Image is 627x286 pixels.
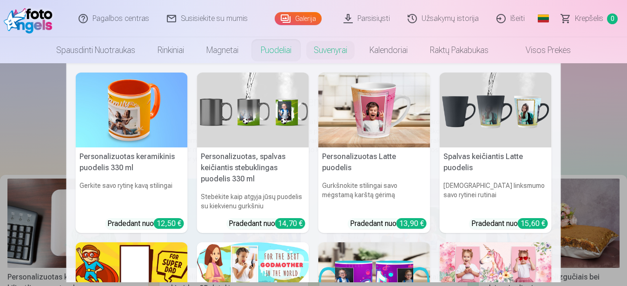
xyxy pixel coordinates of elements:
[607,13,618,24] span: 0
[318,147,430,177] h5: Personalizuotas Latte puodelis
[107,218,184,229] div: Pradedant nuo
[318,177,430,214] h6: Gurkšnokite stilingai savo mėgstamą karštą gėrimą
[76,147,188,177] h5: Personalizuotas keramikinis puodelis 330 ml
[76,177,188,214] h6: Gerkite savo rytinę kavą stilingai
[197,73,309,233] a: Personalizuotas, spalvas keičiantis stebuklingas puodelis 330 mlPersonalizuotas, spalvas keičiant...
[197,73,309,147] img: Personalizuotas, spalvas keičiantis stebuklingas puodelis 330 ml
[440,73,552,147] img: Spalvas keičiantis Latte puodelis
[4,4,57,33] img: /fa5
[575,13,603,24] span: Krepšelis
[195,37,250,63] a: Magnetai
[154,218,184,229] div: 12,50 €
[250,37,303,63] a: Puodeliai
[318,73,430,147] img: Personalizuotas Latte puodelis
[518,218,548,229] div: 15,60 €
[275,218,305,229] div: 14,70 €
[303,37,358,63] a: Suvenyrai
[197,147,309,188] h5: Personalizuotas, spalvas keičiantis stebuklingas puodelis 330 ml
[440,73,552,233] a: Spalvas keičiantis Latte puodelisSpalvas keičiantis Latte puodelis[DEMOGRAPHIC_DATA] linksmumo sa...
[350,218,427,229] div: Pradedant nuo
[275,12,322,25] a: Galerija
[197,188,309,214] h6: Stebėkite kaip atgyja jūsų puodelis su kiekvienu gurkšniu
[440,177,552,214] h6: [DEMOGRAPHIC_DATA] linksmumo savo rytinei rutinai
[419,37,500,63] a: Raktų pakabukas
[396,218,427,229] div: 13,90 €
[471,218,548,229] div: Pradedant nuo
[358,37,419,63] a: Kalendoriai
[146,37,195,63] a: Rinkiniai
[500,37,582,63] a: Visos prekės
[318,73,430,233] a: Personalizuotas Latte puodelisPersonalizuotas Latte puodelisGurkšnokite stilingai savo mėgstamą k...
[45,37,146,63] a: Spausdinti nuotraukas
[76,73,188,233] a: Personalizuotas keramikinis puodelis 330 ml Personalizuotas keramikinis puodelis 330 mlGerkite sa...
[76,73,188,147] img: Personalizuotas keramikinis puodelis 330 ml
[440,147,552,177] h5: Spalvas keičiantis Latte puodelis
[229,218,305,229] div: Pradedant nuo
